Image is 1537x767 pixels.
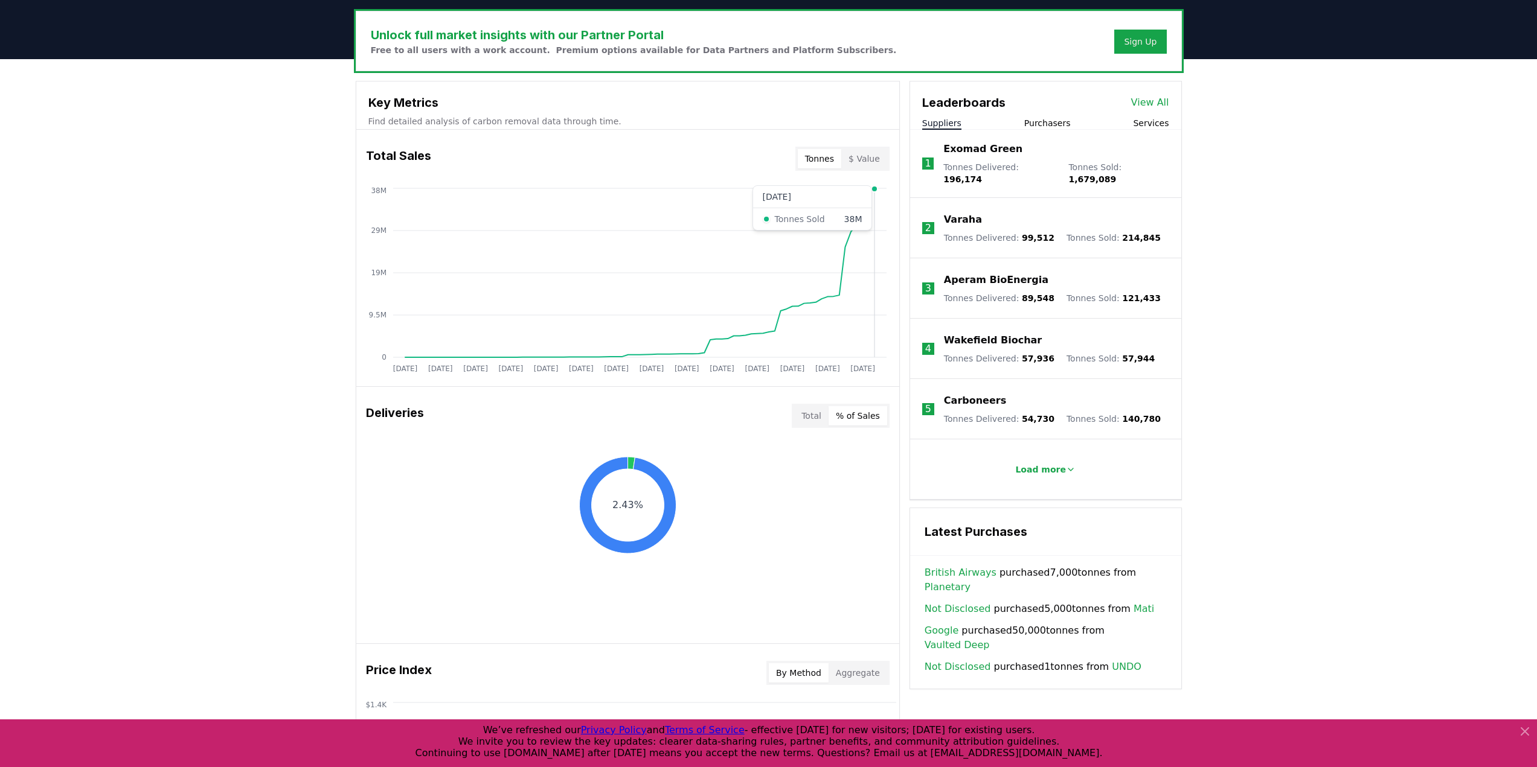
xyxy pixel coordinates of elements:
span: purchased 1 tonnes from [925,660,1141,674]
a: Vaulted Deep [925,638,990,652]
tspan: $1.4K [365,701,387,709]
span: 214,845 [1122,233,1161,243]
a: Carboneers [944,393,1006,408]
tspan: [DATE] [533,364,558,373]
button: By Method [769,663,829,683]
tspan: [DATE] [745,364,769,373]
h3: Key Metrics [368,94,887,112]
p: Free to all users with a work account. Premium options available for Data Partners and Platform S... [371,44,897,56]
a: Not Disclosed [925,660,991,674]
tspan: 38M [371,186,387,195]
span: 89,548 [1022,293,1054,303]
h3: Price Index [366,661,432,685]
h3: Latest Purchases [925,523,1167,541]
p: 3 [925,281,931,296]
p: Tonnes Sold : [1068,161,1169,185]
a: Varaha [944,212,982,227]
a: Sign Up [1124,36,1157,48]
p: Load more [1015,463,1066,476]
button: Total [794,406,829,425]
button: $ Value [841,149,887,168]
p: Tonnes Delivered : [944,413,1054,425]
p: 1 [925,156,931,171]
tspan: [DATE] [604,364,629,373]
button: Suppliers [922,117,961,129]
p: Tonnes Delivered : [944,292,1054,304]
tspan: 9.5M [368,311,386,319]
p: Tonnes Sold : [1067,413,1161,425]
tspan: [DATE] [428,364,452,373]
button: Aggregate [829,663,887,683]
a: Google [925,623,958,638]
p: 4 [925,342,931,356]
span: 54,730 [1022,414,1054,424]
tspan: [DATE] [850,364,875,373]
tspan: [DATE] [780,364,804,373]
button: % of Sales [829,406,887,425]
h3: Leaderboards [922,94,1006,112]
a: UNDO [1112,660,1141,674]
a: Aperam BioEnergia [944,273,1048,287]
p: Tonnes Sold : [1067,232,1161,244]
button: Tonnes [798,149,841,168]
p: Tonnes Sold : [1067,292,1161,304]
a: Mati [1134,602,1154,616]
a: Exomad Green [943,142,1022,156]
span: 140,780 [1122,414,1161,424]
a: Wakefield Biochar [944,333,1042,348]
span: purchased 7,000 tonnes from [925,565,1167,594]
tspan: 0 [382,353,387,361]
tspan: 29M [371,226,387,235]
tspan: [DATE] [393,364,417,373]
a: Not Disclosed [925,602,991,616]
p: Tonnes Delivered : [944,352,1054,364]
span: 57,936 [1022,354,1054,363]
p: Tonnes Sold : [1067,352,1155,364]
p: 5 [925,402,931,416]
p: Tonnes Delivered : [944,232,1054,244]
p: 2 [925,221,931,235]
p: Find detailed analysis of carbon removal data through time. [368,115,887,127]
button: Purchasers [1024,117,1071,129]
span: purchased 5,000 tonnes from [925,602,1154,616]
span: 196,174 [943,174,982,184]
p: Tonnes Delivered : [943,161,1056,185]
span: 57,944 [1122,354,1155,363]
tspan: [DATE] [498,364,523,373]
h3: Deliveries [366,404,424,428]
button: Services [1133,117,1169,129]
h3: Total Sales [366,147,431,171]
button: Load more [1006,457,1085,482]
tspan: [DATE] [674,364,699,373]
tspan: [DATE] [639,364,664,373]
text: 2.43% [612,499,643,511]
tspan: [DATE] [569,364,594,373]
span: 1,679,089 [1068,174,1116,184]
tspan: [DATE] [815,364,840,373]
button: Sign Up [1114,30,1166,54]
span: 121,433 [1122,293,1161,303]
a: View All [1131,95,1169,110]
tspan: [DATE] [463,364,488,373]
tspan: [DATE] [710,364,734,373]
a: British Airways [925,565,996,580]
tspan: 19M [371,269,387,277]
span: purchased 50,000 tonnes from [925,623,1167,652]
span: 99,512 [1022,233,1054,243]
h3: Unlock full market insights with our Partner Portal [371,26,897,44]
a: Planetary [925,580,971,594]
